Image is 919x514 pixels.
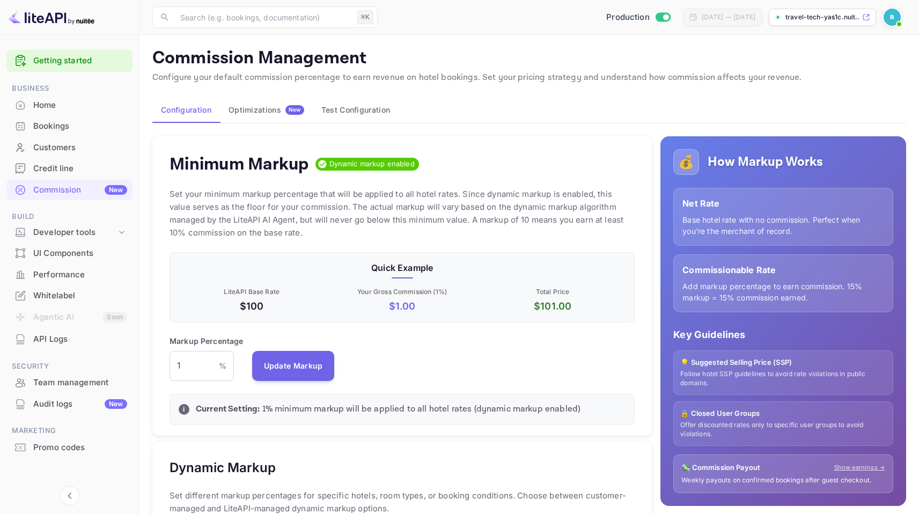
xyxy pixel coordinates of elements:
[681,476,885,485] p: Weekly payouts on confirmed bookings after guest checkout.
[179,299,325,313] p: $100
[6,265,133,285] div: Performance
[6,116,133,137] div: Bookings
[680,357,886,368] p: 💡 Suggested Selling Price (SSP)
[682,197,884,210] p: Net Rate
[702,12,755,22] div: [DATE] — [DATE]
[682,281,884,303] p: Add markup percentage to earn commission. 15% markup = 15% commission earned.
[329,299,475,313] p: $ 1.00
[33,55,127,67] a: Getting started
[678,152,694,172] p: 💰
[33,333,127,346] div: API Logs
[6,243,133,263] a: UI Components
[6,180,133,201] div: CommissionNew
[6,394,133,415] div: Audit logsNew
[33,377,127,389] div: Team management
[680,408,886,419] p: 🔒 Closed User Groups
[884,9,901,26] img: Revolut
[33,247,127,260] div: UI Components
[105,399,127,409] div: New
[183,405,185,414] p: i
[6,265,133,284] a: Performance
[152,48,906,69] p: Commission Management
[33,142,127,154] div: Customers
[680,421,886,439] p: Offer discounted rates only to specific user groups to avoid violations.
[33,184,127,196] div: Commission
[6,425,133,437] span: Marketing
[33,398,127,410] div: Audit logs
[673,327,893,342] p: Key Guidelines
[6,83,133,94] span: Business
[33,120,127,133] div: Bookings
[219,360,226,371] p: %
[196,403,260,415] strong: Current Setting:
[6,329,133,349] a: API Logs
[170,153,309,175] h4: Minimum Markup
[682,263,884,276] p: Commissionable Rate
[785,12,860,22] p: travel-tech-yas1c.nuit...
[196,403,626,416] p: 1 % minimum markup will be applied to all hotel rates (dynamic markup enabled)
[480,287,626,297] p: Total Price
[6,95,133,116] div: Home
[708,153,823,171] h5: How Markup Works
[357,10,373,24] div: ⌘K
[33,99,127,112] div: Home
[6,437,133,458] div: Promo codes
[6,223,133,242] div: Developer tools
[606,11,650,24] span: Production
[285,106,304,113] span: New
[9,9,94,26] img: LiteAPI logo
[6,211,133,223] span: Build
[152,71,906,84] p: Configure your default commission percentage to earn revenue on hotel bookings. Set your pricing ...
[6,116,133,136] a: Bookings
[6,95,133,115] a: Home
[174,6,353,28] input: Search (e.g. bookings, documentation)
[682,214,884,237] p: Base hotel rate with no commission. Perfect when you're the merchant of record.
[6,158,133,178] a: Credit line
[252,351,335,381] button: Update Markup
[6,285,133,305] a: Whitelabel
[179,261,626,274] p: Quick Example
[60,486,79,505] button: Collapse navigation
[480,299,626,313] p: $ 101.00
[229,105,304,115] div: Optimizations
[6,285,133,306] div: Whitelabel
[179,287,325,297] p: LiteAPI Base Rate
[6,361,133,372] span: Security
[313,97,399,123] button: Test Configuration
[329,287,475,297] p: Your Gross Commission ( 1 %)
[6,180,133,200] a: CommissionNew
[6,158,133,179] div: Credit line
[834,463,885,472] a: Show earnings →
[170,188,635,239] p: Set your minimum markup percentage that will be applied to all hotel rates. Since dynamic markup ...
[681,462,760,473] p: 💸 Commission Payout
[33,290,127,302] div: Whitelabel
[152,97,220,123] button: Configuration
[170,459,276,476] h5: Dynamic Markup
[33,163,127,175] div: Credit line
[33,269,127,281] div: Performance
[170,351,219,381] input: 0
[602,11,674,24] div: Switch to Sandbox mode
[325,159,419,170] span: Dynamic markup enabled
[33,442,127,454] div: Promo codes
[6,437,133,457] a: Promo codes
[6,243,133,264] div: UI Components
[6,329,133,350] div: API Logs
[105,185,127,195] div: New
[6,372,133,392] a: Team management
[6,372,133,393] div: Team management
[170,335,244,347] p: Markup Percentage
[33,226,116,239] div: Developer tools
[6,137,133,158] div: Customers
[6,137,133,157] a: Customers
[6,50,133,72] div: Getting started
[6,394,133,414] a: Audit logsNew
[680,370,886,388] p: Follow hotel SSP guidelines to avoid rate violations in public domains.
